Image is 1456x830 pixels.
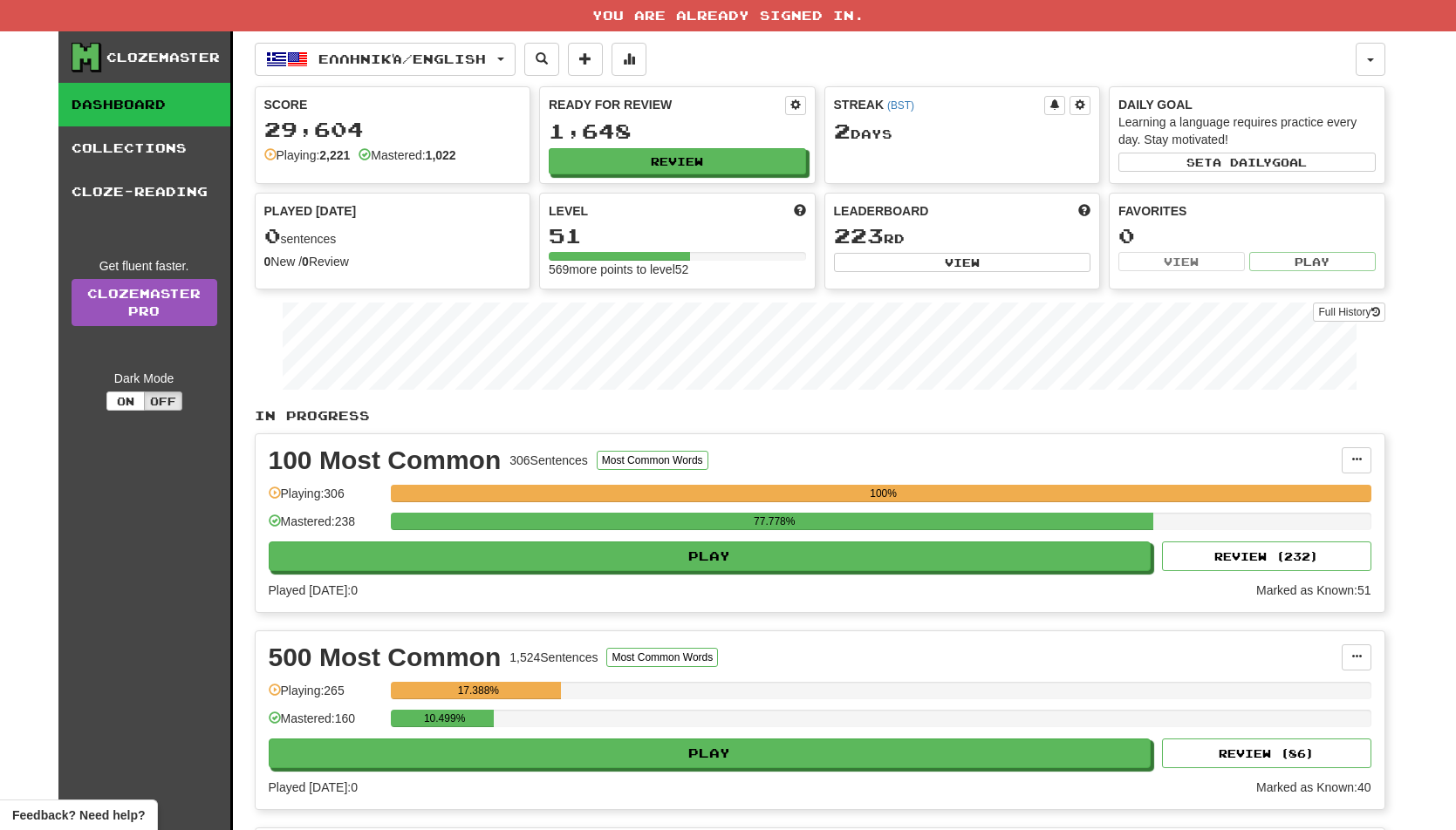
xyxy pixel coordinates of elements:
span: This week in points, UTC [1078,202,1090,220]
button: View [1118,252,1245,271]
button: Off [144,391,182,411]
span: Played [DATE] [264,202,357,220]
strong: 0 [302,255,309,269]
span: Ελληνικά / English [318,51,486,66]
div: Favorites [1118,202,1376,220]
button: Play [269,738,1152,768]
a: Collections [58,126,230,170]
span: 0 [264,223,281,248]
div: New / Review [264,253,522,270]
div: Playing: 306 [269,485,382,514]
div: rd [834,225,1091,248]
strong: 2,221 [319,148,350,162]
button: On [106,391,145,411]
span: 2 [834,119,851,143]
a: (BST) [887,99,914,112]
div: 0 [1118,225,1376,247]
div: Playing: [264,146,351,164]
div: 1,524 Sentences [509,649,598,666]
a: Dashboard [58,83,230,126]
strong: 1,022 [426,148,456,162]
div: Mastered: [359,146,455,164]
div: 306 Sentences [509,452,588,469]
button: Play [1249,252,1376,271]
button: Play [269,541,1152,571]
button: Full History [1313,303,1384,322]
span: a daily [1213,156,1272,168]
p: In Progress [255,407,1385,425]
a: Cloze-Reading [58,170,230,214]
div: 1,648 [549,120,806,142]
button: Review (232) [1162,541,1371,571]
div: Clozemaster [106,49,220,66]
button: View [834,253,1091,272]
button: Add sentence to collection [568,43,603,76]
div: Mastered: 160 [269,710,382,738]
span: Played [DATE]: 0 [269,780,358,794]
div: 569 more points to level 52 [549,261,806,278]
div: Ready for Review [549,96,785,113]
div: sentences [264,225,522,248]
button: Ελληνικά/English [255,43,516,76]
button: More stats [612,43,646,76]
button: Most Common Words [606,648,718,667]
div: Learning a language requires practice every day. Stay motivated! [1118,113,1376,148]
span: Score more points to level up [794,202,806,220]
div: 500 Most Common [269,644,502,670]
div: Playing: 265 [269,682,382,711]
div: 77.778% [396,513,1153,530]
div: Daily Goal [1118,96,1376,113]
div: Marked as Known: 40 [1256,779,1371,796]
a: ClozemasterPro [72,279,217,326]
span: Played [DATE]: 0 [269,583,358,597]
div: 10.499% [396,710,494,727]
div: 100 Most Common [269,447,502,473]
div: Day s [834,120,1091,143]
div: 100% [396,485,1371,502]
button: Search sentences [524,43,559,76]
div: Score [264,96,522,113]
div: 17.388% [396,682,561,699]
div: 29,604 [264,119,522,140]
div: Mastered: 238 [269,513,382,541]
button: Review (86) [1162,738,1371,768]
span: Open feedback widget [12,806,145,824]
button: Most Common Words [597,451,708,470]
div: Dark Mode [72,370,217,387]
div: 51 [549,225,806,247]
div: Get fluent faster. [72,257,217,275]
span: Level [549,202,588,220]
button: Review [549,148,806,174]
div: Marked as Known: 51 [1256,582,1371,599]
span: Leaderboard [834,202,929,220]
div: Streak [834,96,1045,113]
span: 223 [834,223,884,248]
strong: 0 [264,255,271,269]
button: Seta dailygoal [1118,153,1376,172]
